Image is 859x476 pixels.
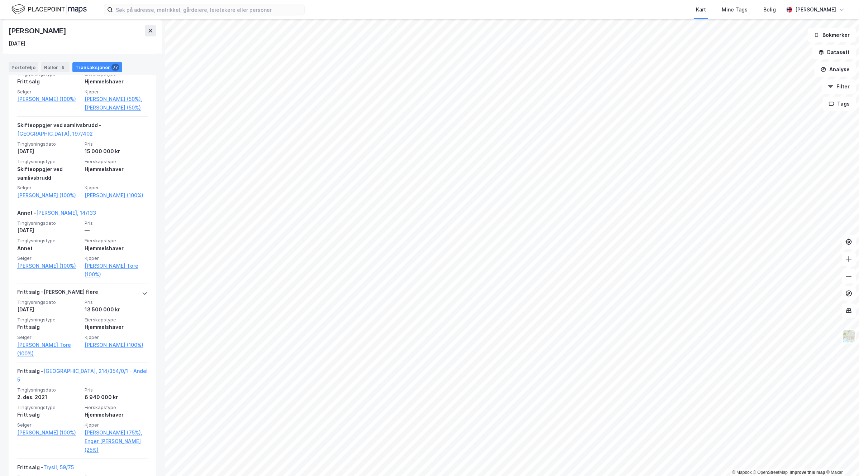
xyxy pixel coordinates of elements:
a: Improve this map [790,470,825,475]
a: [GEOGRAPHIC_DATA], 214/354/0/1 - Andel 5 [17,368,148,383]
span: Tinglysningsdato [17,220,80,226]
a: [PERSON_NAME] Tore (100%) [85,262,148,279]
div: Bolig [763,5,776,14]
span: Pris [85,220,148,226]
a: [PERSON_NAME] (100%) [17,428,80,437]
div: Skifteoppgjør ved samlivsbrudd - [17,121,148,141]
span: Pris [85,387,148,393]
span: Kjøper [85,89,148,95]
span: Eierskapstype [85,317,148,323]
button: Analyse [815,62,856,77]
a: [PERSON_NAME] (100%) [17,95,80,103]
a: [PERSON_NAME] (75%), [85,428,148,437]
div: Fritt salg [17,77,80,86]
img: Z [842,330,856,343]
a: [PERSON_NAME] (100%) [85,191,148,200]
div: Hjemmelshaver [85,323,148,331]
span: Tinglysningsdato [17,387,80,393]
a: OpenStreetMap [753,470,788,475]
span: Kjøper [85,422,148,428]
a: [PERSON_NAME], 14/133 [36,210,96,216]
span: Tinglysningstype [17,404,80,411]
div: [DATE] [17,147,80,156]
span: Selger [17,422,80,428]
div: Fritt salg - [PERSON_NAME] flere [17,288,98,299]
span: Kjøper [85,334,148,340]
div: Portefølje [9,62,38,72]
span: Selger [17,89,80,95]
span: Kjøper [85,255,148,261]
a: Enger [PERSON_NAME] (25%) [85,437,148,454]
div: 6 [59,64,67,71]
div: Fritt salg [17,323,80,331]
div: Skifteoppgjør ved samlivsbrudd [17,165,80,182]
a: [PERSON_NAME] (100%) [85,341,148,349]
span: Selger [17,255,80,261]
a: Trysil, 59/75 [43,464,74,470]
div: 13 500 000 kr [85,305,148,314]
div: Transaksjoner [72,62,122,72]
span: Tinglysningsdato [17,299,80,305]
div: Hjemmelshaver [85,77,148,86]
a: [PERSON_NAME] (100%) [17,191,80,200]
div: Fritt salg [17,411,80,419]
div: Roller [41,62,70,72]
div: [DATE] [17,226,80,235]
a: [GEOGRAPHIC_DATA], 197/402 [17,131,93,137]
span: Tinglysningstype [17,238,80,244]
button: Datasett [812,45,856,59]
iframe: Chat Widget [823,442,859,476]
button: Tags [823,97,856,111]
input: Søk på adresse, matrikkel, gårdeiere, leietakere eller personer [113,4,304,15]
div: Annet [17,244,80,253]
span: Eierskapstype [85,238,148,244]
span: Pris [85,141,148,147]
a: [PERSON_NAME] Tore (100%) [17,341,80,358]
div: Kart [696,5,706,14]
div: Mine Tags [722,5,748,14]
button: Bokmerker [808,28,856,42]
div: Hjemmelshaver [85,165,148,174]
a: Mapbox [732,470,752,475]
div: 77 [111,64,119,71]
div: [PERSON_NAME] [9,25,67,37]
div: 6 940 000 kr [85,393,148,402]
div: Annet - [17,209,96,220]
span: Tinglysningsdato [17,141,80,147]
div: Hjemmelshaver [85,244,148,253]
a: [PERSON_NAME] (50%), [85,95,148,103]
span: Selger [17,334,80,340]
a: [PERSON_NAME] (50%) [85,103,148,112]
div: Hjemmelshaver [85,411,148,419]
span: Selger [17,185,80,191]
span: Tinglysningstype [17,317,80,323]
div: Fritt salg - [17,367,148,387]
div: 15 000 000 kr [85,147,148,156]
div: — [85,226,148,235]
div: [DATE] [17,305,80,314]
span: Pris [85,299,148,305]
div: [DATE] [9,39,25,48]
div: Fritt salg - [17,463,74,475]
span: Tinglysningstype [17,159,80,165]
a: [PERSON_NAME] (100%) [17,262,80,270]
span: Eierskapstype [85,159,148,165]
div: 2. des. 2021 [17,393,80,402]
button: Filter [822,79,856,94]
span: Eierskapstype [85,404,148,411]
img: logo.f888ab2527a4732fd821a326f86c7f29.svg [11,3,87,16]
div: [PERSON_NAME] [795,5,836,14]
span: Kjøper [85,185,148,191]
